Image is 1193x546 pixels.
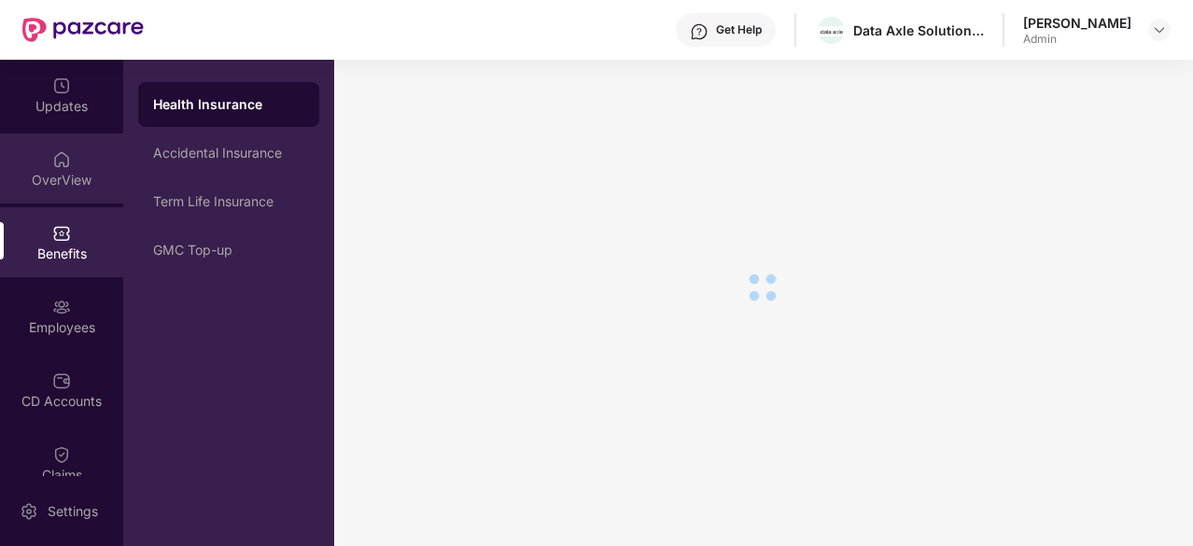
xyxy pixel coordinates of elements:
[153,95,304,114] div: Health Insurance
[52,150,71,169] img: svg+xml;base64,PHN2ZyBpZD0iSG9tZSIgeG1sbnM9Imh0dHA6Ly93d3cudzMub3JnLzIwMDAvc3ZnIiB3aWR0aD0iMjAiIG...
[52,298,71,316] img: svg+xml;base64,PHN2ZyBpZD0iRW1wbG95ZWVzIiB4bWxucz0iaHR0cDovL3d3dy53My5vcmcvMjAwMC9zdmciIHdpZHRoPS...
[1023,14,1131,32] div: [PERSON_NAME]
[818,26,845,36] img: WhatsApp%20Image%202022-10-27%20at%2012.58.27.jpeg
[853,21,984,39] div: Data Axle Solutions Private Limited
[716,22,762,37] div: Get Help
[20,502,38,521] img: svg+xml;base64,PHN2ZyBpZD0iU2V0dGluZy0yMHgyMCIgeG1sbnM9Imh0dHA6Ly93d3cudzMub3JnLzIwMDAvc3ZnIiB3aW...
[52,224,71,243] img: svg+xml;base64,PHN2ZyBpZD0iQmVuZWZpdHMiIHhtbG5zPSJodHRwOi8vd3d3LnczLm9yZy8yMDAwL3N2ZyIgd2lkdGg9Ij...
[52,371,71,390] img: svg+xml;base64,PHN2ZyBpZD0iQ0RfQWNjb3VudHMiIGRhdGEtbmFtZT0iQ0QgQWNjb3VudHMiIHhtbG5zPSJodHRwOi8vd3...
[1152,22,1167,37] img: svg+xml;base64,PHN2ZyBpZD0iRHJvcGRvd24tMzJ4MzIiIHhtbG5zPSJodHRwOi8vd3d3LnczLm9yZy8yMDAwL3N2ZyIgd2...
[1023,32,1131,47] div: Admin
[52,445,71,464] img: svg+xml;base64,PHN2ZyBpZD0iQ2xhaW0iIHhtbG5zPSJodHRwOi8vd3d3LnczLm9yZy8yMDAwL3N2ZyIgd2lkdGg9IjIwIi...
[690,22,709,41] img: svg+xml;base64,PHN2ZyBpZD0iSGVscC0zMngzMiIgeG1sbnM9Imh0dHA6Ly93d3cudzMub3JnLzIwMDAvc3ZnIiB3aWR0aD...
[22,18,144,42] img: New Pazcare Logo
[153,243,304,258] div: GMC Top-up
[52,77,71,95] img: svg+xml;base64,PHN2ZyBpZD0iVXBkYXRlZCIgeG1sbnM9Imh0dHA6Ly93d3cudzMub3JnLzIwMDAvc3ZnIiB3aWR0aD0iMj...
[153,194,304,209] div: Term Life Insurance
[42,502,104,521] div: Settings
[153,146,304,161] div: Accidental Insurance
